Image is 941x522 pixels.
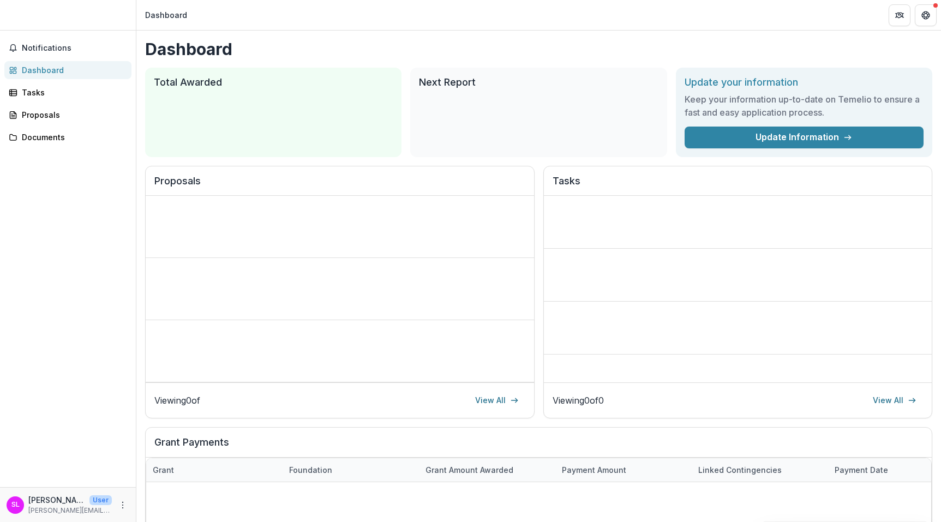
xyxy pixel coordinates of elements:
[4,128,131,146] a: Documents
[145,39,932,59] h1: Dashboard
[553,394,604,407] p: Viewing 0 of 0
[915,4,937,26] button: Get Help
[469,392,525,409] a: View All
[22,64,123,76] div: Dashboard
[685,93,924,119] h3: Keep your information up-to-date on Temelio to ensure a fast and easy application process.
[154,436,923,457] h2: Grant Payments
[11,501,20,508] div: Sheila Lovell
[154,76,393,88] h2: Total Awarded
[22,109,123,121] div: Proposals
[22,87,123,98] div: Tasks
[28,506,112,515] p: [PERSON_NAME][EMAIL_ADDRESS][PERSON_NAME][DOMAIN_NAME]
[22,44,127,53] span: Notifications
[22,131,123,143] div: Documents
[28,494,85,506] p: [PERSON_NAME]
[553,175,924,196] h2: Tasks
[889,4,910,26] button: Partners
[4,106,131,124] a: Proposals
[4,83,131,101] a: Tasks
[685,76,924,88] h2: Update your information
[419,76,658,88] h2: Next Report
[685,127,924,148] a: Update Information
[154,175,525,196] h2: Proposals
[154,394,200,407] p: Viewing 0 of
[116,499,129,512] button: More
[145,9,187,21] div: Dashboard
[89,495,112,505] p: User
[4,61,131,79] a: Dashboard
[4,39,131,57] button: Notifications
[141,7,191,23] nav: breadcrumb
[866,392,923,409] a: View All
